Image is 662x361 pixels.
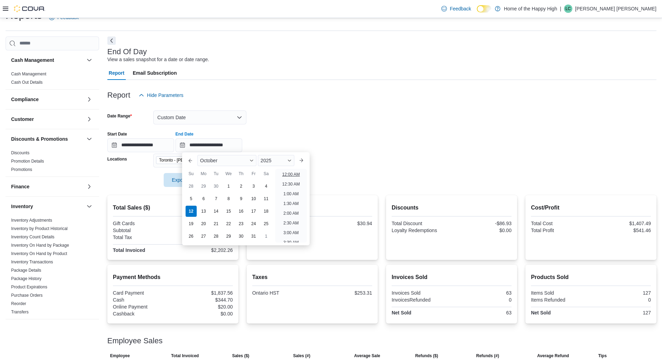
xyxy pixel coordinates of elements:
[174,247,233,253] div: $2,202.26
[11,150,30,156] span: Discounts
[107,91,130,99] h3: Report
[392,290,450,296] div: Invoices Sold
[110,353,130,359] span: Employee
[113,228,172,233] div: Subtotal
[11,243,69,248] span: Inventory On Hand by Package
[261,158,271,163] span: 2025
[280,199,301,208] li: 1:30 AM
[223,181,234,192] div: day-1
[453,290,512,296] div: 63
[275,169,307,243] ul: Time
[107,138,174,152] input: Press the down key to open a popover containing a calendar.
[11,183,30,190] h3: Finance
[280,238,301,247] li: 3:30 AM
[575,5,656,13] p: [PERSON_NAME] [PERSON_NAME]
[107,156,127,162] label: Locations
[85,56,93,64] button: Cash Management
[11,234,55,240] span: Inventory Count Details
[453,228,512,233] div: $0.00
[211,193,222,204] div: day-7
[11,301,26,306] a: Reorder
[592,221,651,226] div: $1,407.49
[6,70,99,89] div: Cash Management
[531,228,590,233] div: Total Profit
[186,206,197,217] div: day-12
[11,293,43,298] a: Purchase Orders
[11,167,32,172] a: Promotions
[174,297,233,303] div: $344.70
[211,218,222,229] div: day-21
[11,116,84,123] button: Customer
[236,231,247,242] div: day-30
[198,193,209,204] div: day-6
[261,231,272,242] div: day-1
[280,229,301,237] li: 3:00 AM
[261,218,272,229] div: day-25
[392,310,411,315] strong: Net Sold
[186,231,197,242] div: day-26
[223,168,234,179] div: We
[113,273,233,281] h2: Payment Methods
[11,80,43,85] a: Cash Out Details
[113,311,172,317] div: Cashback
[258,155,294,166] div: Button. Open the year selector. 2025 is currently selected.
[261,181,272,192] div: day-4
[198,218,209,229] div: day-20
[261,206,272,217] div: day-18
[174,221,233,226] div: $0.00
[11,276,41,281] a: Package History
[11,218,52,223] a: Inventory Adjustments
[85,182,93,191] button: Finance
[113,297,172,303] div: Cash
[11,260,53,264] a: Inventory Transactions
[223,231,234,242] div: day-29
[11,259,53,265] span: Inventory Transactions
[248,206,259,217] div: day-17
[186,218,197,229] div: day-19
[174,290,233,296] div: $1,837.56
[477,5,491,13] input: Dark Mode
[185,155,196,166] button: Previous Month
[85,135,93,143] button: Discounts & Promotions
[450,5,471,12] span: Feedback
[248,181,259,192] div: day-3
[236,206,247,217] div: day-16
[598,353,606,359] span: Tips
[113,204,233,212] h2: Total Sales ($)
[11,116,34,123] h3: Customer
[11,268,41,273] a: Package Details
[107,131,127,137] label: Start Date
[159,157,213,164] span: Toronto - [PERSON_NAME] Ave - Friendly Stranger
[11,235,55,239] a: Inventory Count Details
[392,273,512,281] h2: Invoices Sold
[592,228,651,233] div: $541.46
[261,168,272,179] div: Sa
[11,310,28,314] a: Transfers
[11,57,54,64] h3: Cash Management
[592,297,651,303] div: 0
[223,206,234,217] div: day-15
[439,2,474,16] a: Feedback
[197,155,256,166] div: Button. Open the month selector. October is currently selected.
[11,301,26,306] span: Reorder
[113,304,172,310] div: Online Payment
[392,221,450,226] div: Total Discount
[11,203,33,210] h3: Inventory
[531,297,590,303] div: Items Refunded
[592,310,651,315] div: 127
[85,115,93,123] button: Customer
[11,203,84,210] button: Inventory
[531,290,590,296] div: Items Sold
[85,95,93,104] button: Compliance
[11,251,67,256] a: Inventory On Hand by Product
[107,48,147,56] h3: End Of Day
[453,310,512,315] div: 63
[531,273,651,281] h2: Products Sold
[236,168,247,179] div: Th
[113,235,172,240] div: Total Tax
[261,193,272,204] div: day-11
